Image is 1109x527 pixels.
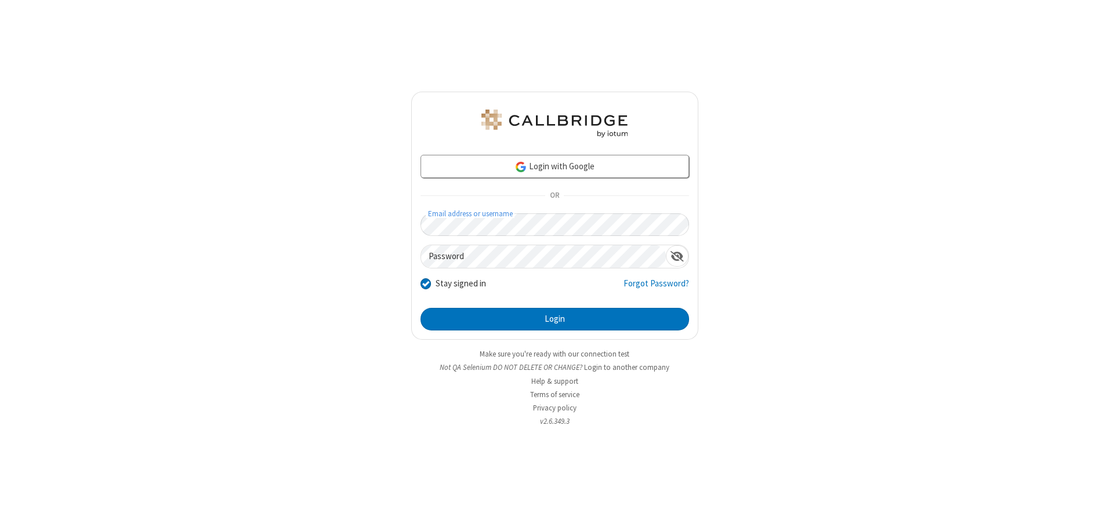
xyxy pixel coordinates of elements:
a: Forgot Password? [624,277,689,299]
button: Login to another company [584,362,669,373]
a: Make sure you're ready with our connection test [480,349,629,359]
img: QA Selenium DO NOT DELETE OR CHANGE [479,110,630,137]
a: Help & support [531,376,578,386]
a: Privacy policy [533,403,577,413]
input: Email address or username [421,213,689,236]
li: v2.6.349.3 [411,416,698,427]
span: OR [545,188,564,204]
button: Login [421,308,689,331]
li: Not QA Selenium DO NOT DELETE OR CHANGE? [411,362,698,373]
a: Terms of service [530,390,579,399]
label: Stay signed in [436,277,486,290]
img: google-icon.png [514,161,527,173]
input: Password [421,245,666,268]
div: Show password [666,245,688,267]
a: Login with Google [421,155,689,178]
